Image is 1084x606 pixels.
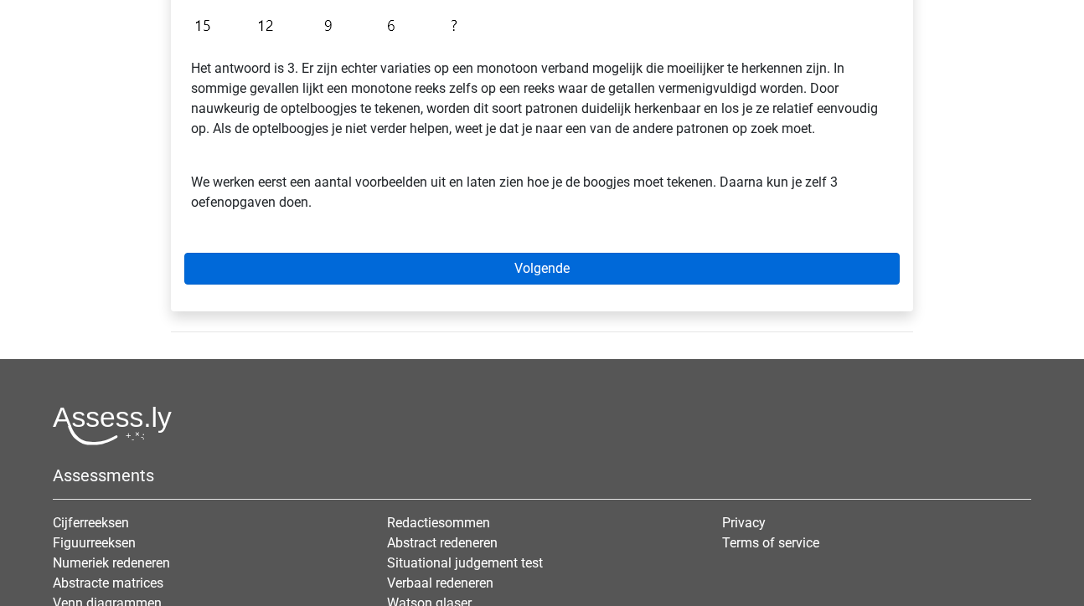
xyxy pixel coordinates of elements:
a: Cijferreeksen [53,515,129,531]
img: Assessly logo [53,406,172,445]
a: Figuurreeksen [53,535,136,551]
a: Redactiesommen [387,515,490,531]
a: Abstracte matrices [53,575,163,591]
a: Verbaal redeneren [387,575,493,591]
a: Situational judgement test [387,555,543,571]
a: Privacy [722,515,766,531]
a: Terms of service [722,535,819,551]
a: Volgende [184,253,900,285]
h5: Assessments [53,465,1031,485]
a: Numeriek redeneren [53,555,170,571]
p: We werken eerst een aantal voorbeelden uit en laten zien hoe je de boogjes moet tekenen. Daarna k... [191,152,893,213]
p: Het antwoord is 3. Er zijn echter variaties op een monotoon verband mogelijk die moeilijker te he... [191,59,893,139]
a: Abstract redeneren [387,535,498,551]
img: Figure sequences Example 2.png [191,6,466,45]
